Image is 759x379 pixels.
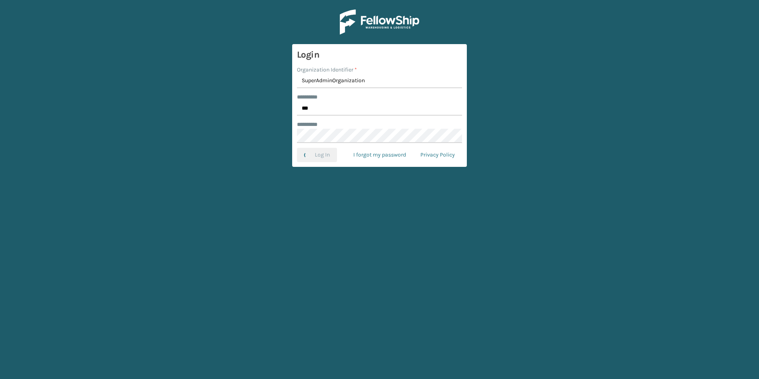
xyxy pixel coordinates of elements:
a: I forgot my password [346,148,413,162]
img: Logo [340,10,419,35]
h3: Login [297,49,462,61]
button: Log In [297,148,337,162]
label: Organization Identifier [297,66,357,74]
a: Privacy Policy [413,148,462,162]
